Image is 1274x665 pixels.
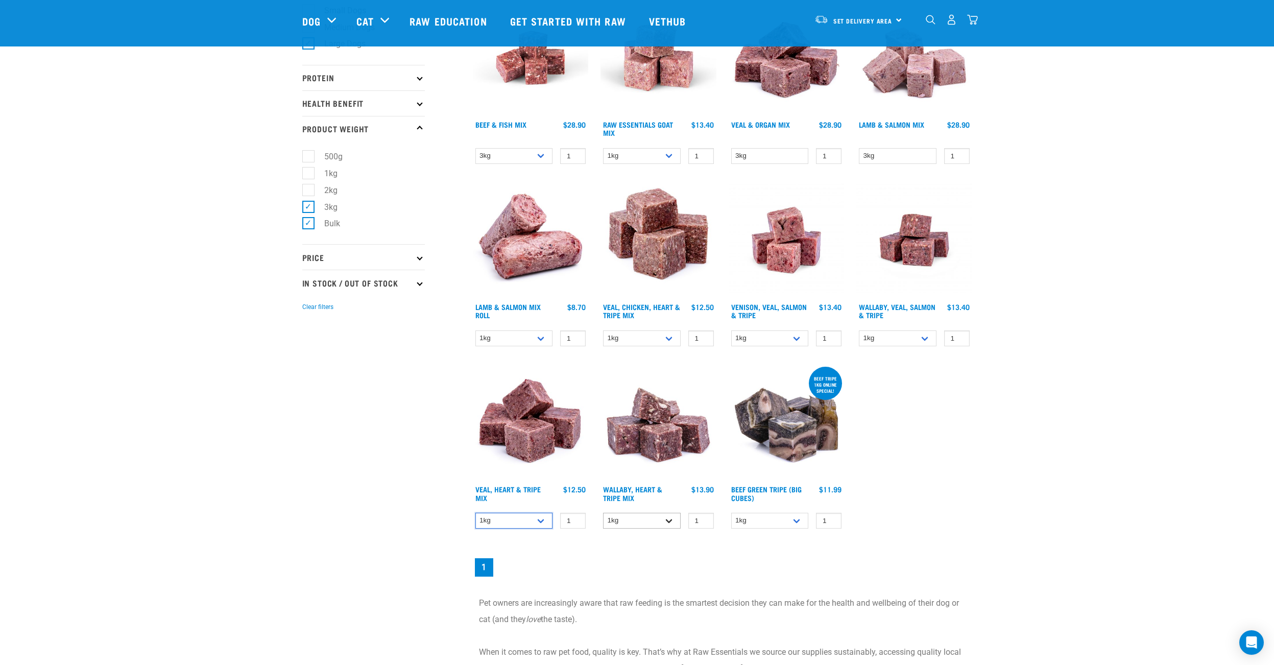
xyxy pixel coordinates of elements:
[691,121,714,129] div: $13.40
[944,330,970,346] input: 1
[819,121,842,129] div: $28.90
[947,303,970,311] div: $13.40
[603,123,673,134] a: Raw Essentials Goat Mix
[475,123,526,126] a: Beef & Fish Mix
[600,365,716,481] img: 1174 Wallaby Heart Tripe Mix 01
[816,330,842,346] input: 1
[563,121,586,129] div: $28.90
[729,182,845,298] img: Venison Veal Salmon Tripe 1621
[688,148,714,164] input: 1
[859,305,935,317] a: Wallaby, Veal, Salmon & Tripe
[473,556,972,579] nav: pagination
[308,37,370,50] label: Large Dogs
[729,365,845,481] img: 1044 Green Tripe Beef
[809,371,842,398] div: Beef tripe 1kg online special!
[399,1,499,41] a: Raw Education
[639,1,699,41] a: Vethub
[302,302,333,312] button: Clear filters
[814,15,828,24] img: van-moving.png
[302,65,425,90] p: Protein
[603,305,680,317] a: Veal, Chicken, Heart & Tripe Mix
[308,167,342,180] label: 1kg
[500,1,639,41] a: Get started with Raw
[475,487,541,499] a: Veal, Heart & Tripe Mix
[731,123,790,126] a: Veal & Organ Mix
[691,303,714,311] div: $12.50
[688,330,714,346] input: 1
[308,217,344,230] label: Bulk
[600,182,716,298] img: Veal Chicken Heart Tripe Mix 01
[308,150,347,163] label: 500g
[603,487,662,499] a: Wallaby, Heart & Tripe Mix
[819,303,842,311] div: $13.40
[473,365,589,481] img: Cubes
[302,13,321,29] a: Dog
[819,485,842,493] div: $11.99
[816,148,842,164] input: 1
[526,614,541,624] em: love
[946,14,957,25] img: user.png
[944,148,970,164] input: 1
[691,485,714,493] div: $13.90
[475,305,541,317] a: Lamb & Salmon Mix Roll
[563,485,586,493] div: $12.50
[479,595,966,628] p: Pet owners are increasingly aware that raw feeding is the smartest decision they can make for the...
[560,148,586,164] input: 1
[816,513,842,529] input: 1
[475,558,493,577] a: Page 1
[473,182,589,298] img: 1261 Lamb Salmon Roll 01
[833,19,893,22] span: Set Delivery Area
[688,513,714,529] input: 1
[567,303,586,311] div: $8.70
[947,121,970,129] div: $28.90
[967,14,978,25] img: home-icon@2x.png
[302,244,425,270] p: Price
[308,184,342,197] label: 2kg
[731,305,807,317] a: Venison, Veal, Salmon & Tripe
[859,123,924,126] a: Lamb & Salmon Mix
[560,513,586,529] input: 1
[302,270,425,295] p: In Stock / Out Of Stock
[560,330,586,346] input: 1
[308,201,342,213] label: 3kg
[731,487,802,499] a: Beef Green Tripe (Big Cubes)
[302,116,425,141] p: Product Weight
[302,90,425,116] p: Health Benefit
[856,182,972,298] img: Wallaby Veal Salmon Tripe 1642
[926,15,935,25] img: home-icon-1@2x.png
[356,13,374,29] a: Cat
[1239,630,1264,655] div: Open Intercom Messenger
